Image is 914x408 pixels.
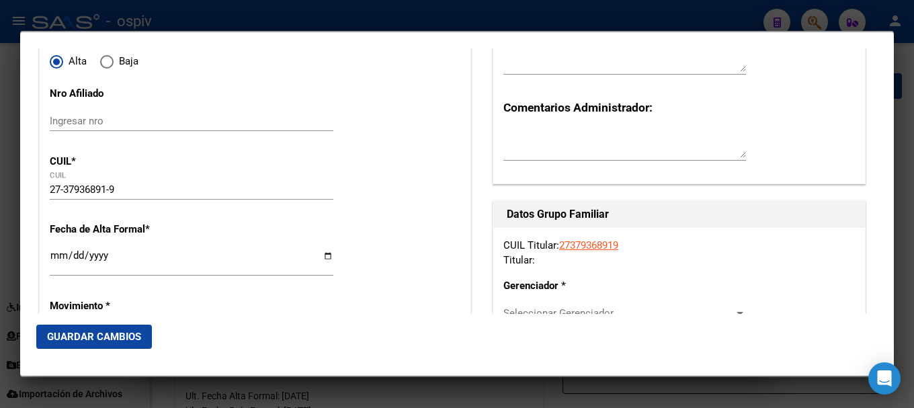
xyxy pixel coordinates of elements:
button: Guardar Cambios [36,325,152,349]
mat-radio-group: Elija una opción [50,58,152,70]
h1: Datos Grupo Familiar [507,206,851,222]
div: Open Intercom Messenger [868,362,901,395]
p: Movimiento * [50,298,173,314]
span: Guardar Cambios [47,331,141,343]
p: Nro Afiliado [50,86,173,101]
span: Alta [63,54,87,69]
a: 27379368919 [559,239,618,251]
h3: Comentarios Administrador: [503,99,855,116]
p: CUIL [50,154,173,169]
p: Fecha de Alta Formal [50,222,173,237]
p: Gerenciador * [503,278,609,294]
div: CUIL Titular: Titular: [503,238,855,268]
span: Seleccionar Gerenciador [503,307,734,319]
span: Baja [114,54,138,69]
